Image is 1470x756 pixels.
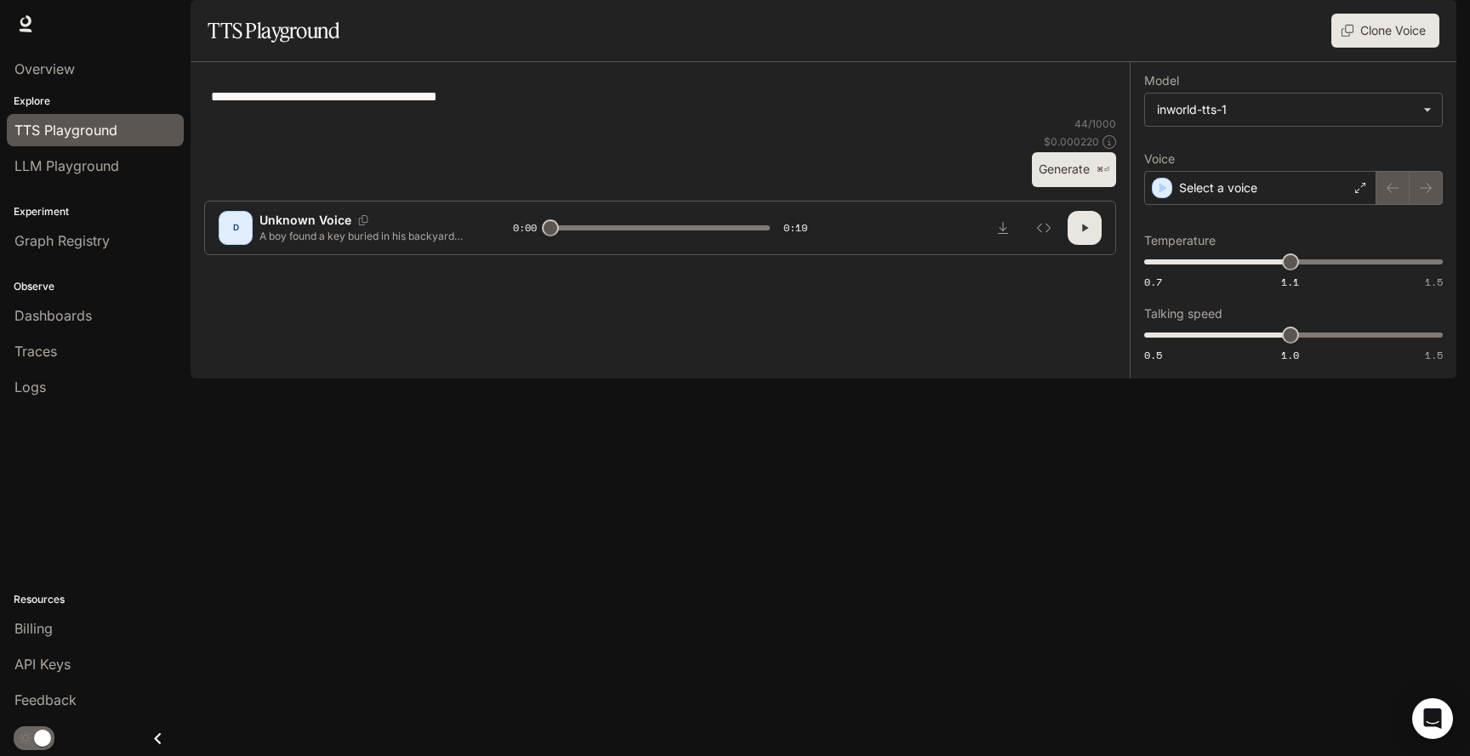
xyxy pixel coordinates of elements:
span: 1.5 [1425,348,1443,362]
div: inworld-tts-1 [1157,101,1415,118]
p: A boy found a key buried in his backyard and tried it on every lock he could find. One night, it ... [259,229,472,243]
button: Copy Voice ID [351,215,375,225]
span: 0:00 [513,219,537,236]
p: Select a voice [1179,179,1257,196]
p: Voice [1144,153,1175,165]
p: Unknown Voice [259,212,351,229]
p: 44 / 1000 [1074,117,1116,131]
span: 0.5 [1144,348,1162,362]
span: 0.7 [1144,275,1162,289]
p: $ 0.000220 [1044,134,1099,149]
span: 1.1 [1281,275,1299,289]
div: Open Intercom Messenger [1412,698,1453,739]
button: Download audio [986,211,1020,245]
p: Talking speed [1144,308,1222,320]
button: Inspect [1027,211,1061,245]
p: Temperature [1144,235,1216,247]
span: 1.0 [1281,348,1299,362]
div: inworld-tts-1 [1145,94,1442,126]
button: Clone Voice [1331,14,1439,48]
div: D [222,214,249,242]
button: Generate⌘⏎ [1032,152,1116,187]
p: Model [1144,75,1179,87]
span: 1.5 [1425,275,1443,289]
p: ⌘⏎ [1097,165,1109,175]
h1: TTS Playground [208,14,339,48]
span: 0:19 [783,219,807,236]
